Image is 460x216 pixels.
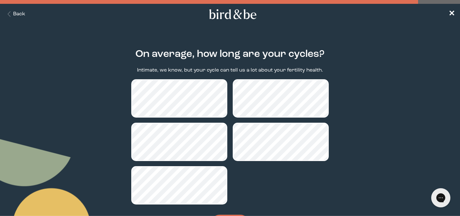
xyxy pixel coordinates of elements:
iframe: Gorgias live chat messenger [428,186,454,210]
h2: On average, how long are your cycles? [135,47,325,62]
a: ✕ [448,9,455,20]
p: Intimate, we know, but your cycle can tell us a lot about your fertility health. [137,67,323,74]
span: ✕ [448,10,455,18]
button: Back Button [5,11,25,18]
